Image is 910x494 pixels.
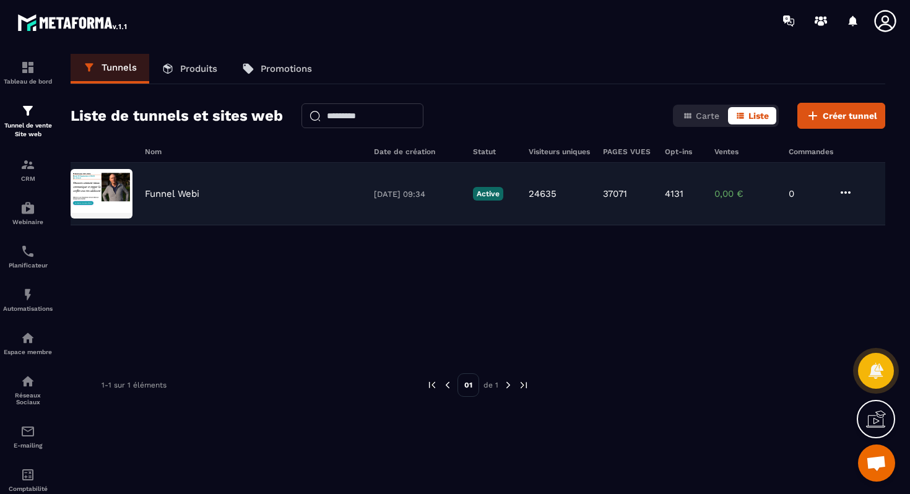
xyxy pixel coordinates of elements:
h6: Nom [145,147,362,156]
p: Tunnels [102,62,137,73]
a: formationformationTunnel de vente Site web [3,94,53,148]
img: next [503,379,514,391]
p: Tunnel de vente Site web [3,121,53,139]
img: prev [442,379,453,391]
img: formation [20,157,35,172]
span: Liste [748,111,769,121]
img: accountant [20,467,35,482]
a: Promotions [230,54,324,84]
h6: Date de création [374,147,461,156]
img: scheduler [20,244,35,259]
button: Créer tunnel [797,103,885,129]
img: prev [427,379,438,391]
div: Mots-clés [154,73,189,81]
img: logo_orange.svg [20,20,30,30]
img: formation [20,103,35,118]
p: 0 [789,188,826,199]
p: 01 [457,373,479,397]
a: emailemailE-mailing [3,415,53,458]
p: Produits [180,63,217,74]
button: Carte [675,107,727,124]
p: Planificateur [3,262,53,269]
span: Créer tunnel [823,110,877,122]
p: Active [473,187,503,201]
a: formationformationTableau de bord [3,51,53,94]
p: Promotions [261,63,312,74]
button: Liste [728,107,776,124]
p: [DATE] 09:34 [374,189,461,199]
h6: Visiteurs uniques [529,147,591,156]
div: Domaine [64,73,95,81]
img: website_grey.svg [20,32,30,42]
span: Carte [696,111,719,121]
p: Comptabilité [3,485,53,492]
img: formation [20,60,35,75]
img: automations [20,287,35,302]
a: automationsautomationsEspace membre [3,321,53,365]
img: automations [20,201,35,215]
img: email [20,424,35,439]
div: v 4.0.25 [35,20,61,30]
p: Webinaire [3,219,53,225]
p: Réseaux Sociaux [3,392,53,405]
a: social-networksocial-networkRéseaux Sociaux [3,365,53,415]
p: Automatisations [3,305,53,312]
p: 0,00 € [714,188,776,199]
img: logo [17,11,129,33]
img: image [71,169,132,219]
p: 1-1 sur 1 éléments [102,381,167,389]
div: Domaine: [DOMAIN_NAME] [32,32,140,42]
a: automationsautomationsWebinaire [3,191,53,235]
p: E-mailing [3,442,53,449]
img: automations [20,331,35,345]
h6: Ventes [714,147,776,156]
p: Tableau de bord [3,78,53,85]
p: 4131 [665,188,683,199]
p: 37071 [603,188,627,199]
p: Espace membre [3,349,53,355]
h6: Opt-ins [665,147,702,156]
img: tab_domain_overview_orange.svg [50,72,60,82]
a: automationsautomationsAutomatisations [3,278,53,321]
p: 24635 [529,188,557,199]
h6: Commandes [789,147,833,156]
img: social-network [20,374,35,389]
img: tab_keywords_by_traffic_grey.svg [141,72,150,82]
p: CRM [3,175,53,182]
p: Funnel Webi [145,188,199,199]
a: formationformationCRM [3,148,53,191]
div: Ouvrir le chat [858,444,895,482]
a: Tunnels [71,54,149,84]
a: Produits [149,54,230,84]
p: de 1 [483,380,498,390]
h2: Liste de tunnels et sites web [71,103,283,128]
a: schedulerschedulerPlanificateur [3,235,53,278]
img: next [518,379,529,391]
h6: Statut [473,147,516,156]
h6: PAGES VUES [603,147,652,156]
